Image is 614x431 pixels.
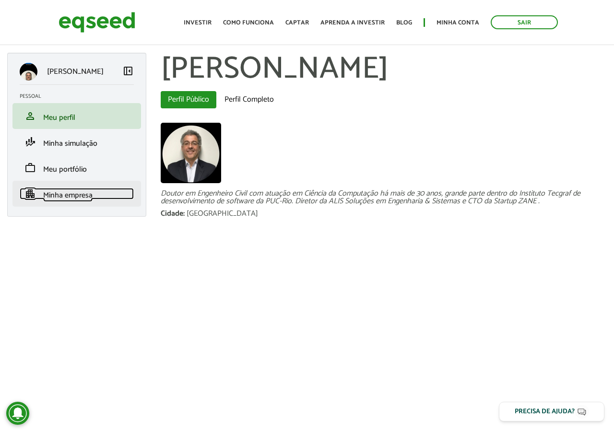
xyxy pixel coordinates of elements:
div: [GEOGRAPHIC_DATA] [187,210,258,218]
a: Minha conta [437,20,479,26]
span: Minha simulação [43,137,97,150]
li: Minha simulação [12,129,141,155]
a: finance_modeMinha simulação [20,136,134,148]
span: left_panel_close [122,65,134,77]
span: person [24,110,36,122]
a: Como funciona [223,20,274,26]
img: EqSeed [59,10,135,35]
span: finance_mode [24,136,36,148]
span: Minha empresa [43,189,93,202]
a: Perfil Público [161,91,216,108]
span: apartment [24,188,36,199]
span: work [24,162,36,174]
span: Meu perfil [43,111,75,124]
a: Colapsar menu [122,65,134,79]
a: Aprenda a investir [320,20,385,26]
li: Minha empresa [12,181,141,207]
a: Investir [184,20,212,26]
h2: Pessoal [20,93,141,99]
a: Blog [396,20,412,26]
a: Ver perfil do usuário. [161,123,221,183]
span: : [183,207,185,220]
a: workMeu portfólio [20,162,134,174]
span: Meu portfólio [43,163,87,176]
a: Perfil Completo [217,91,281,108]
a: Sair [491,15,558,29]
div: Cidade [161,210,187,218]
a: Captar [285,20,309,26]
img: Foto de Marcelo Tilio Monteiro de Carvalho [161,123,221,183]
a: apartmentMinha empresa [20,188,134,199]
h1: [PERSON_NAME] [161,53,607,86]
li: Meu portfólio [12,155,141,181]
a: personMeu perfil [20,110,134,122]
p: [PERSON_NAME] [47,67,104,76]
li: Meu perfil [12,103,141,129]
div: Doutor em Engenheiro Civil com atuação em Ciência da Computação há mais de 30 anos, grande parte ... [161,190,607,205]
